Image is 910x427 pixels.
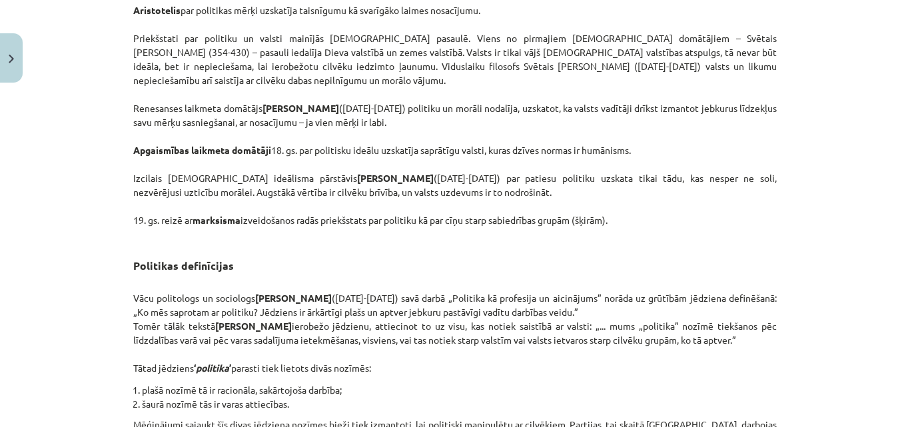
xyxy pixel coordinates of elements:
[133,144,271,156] strong: Apgaismības laikmeta domātāji
[194,362,231,374] strong: ‘ ’
[9,55,14,63] img: icon-close-lesson-0947bae3869378f0d4975bcd49f059093ad1ed9edebbc8119c70593378902aed.svg
[133,258,234,272] strong: Politikas definīcijas
[133,277,777,375] p: Vācu politologs un sociologs ([DATE]-[DATE]) savā darbā „Politika kā profesija un aicinājums” nor...
[142,383,777,397] li: plašā nozīmē tā ir racionāla, sakārtojoša darbība;
[255,292,332,304] strong: [PERSON_NAME]
[142,397,777,411] li: šaurā nozīmē tās ir varas attiecības.
[215,320,292,332] strong: [PERSON_NAME]
[193,214,240,226] strong: marksisma
[357,172,434,184] strong: [PERSON_NAME]
[133,4,181,16] strong: Aristotelis
[196,362,229,374] em: politika
[262,102,339,114] strong: [PERSON_NAME]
